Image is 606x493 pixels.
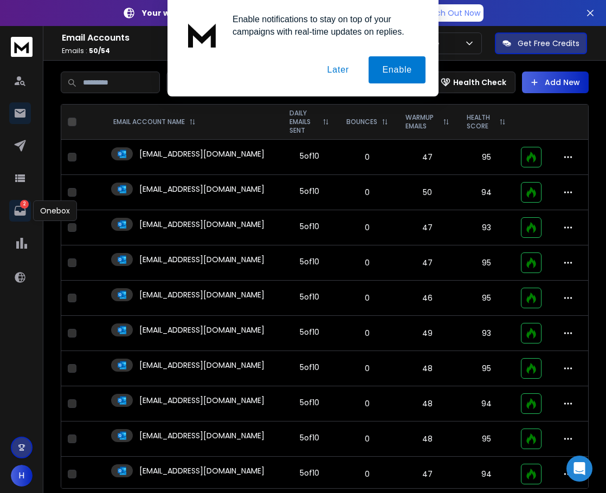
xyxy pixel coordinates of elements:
[139,430,265,441] p: [EMAIL_ADDRESS][DOMAIN_NAME]
[458,421,514,457] td: 95
[346,118,377,126] p: BOUNCES
[458,210,514,245] td: 93
[300,327,319,338] div: 5 of 10
[300,432,319,443] div: 5 of 10
[300,151,319,161] div: 5 of 10
[300,186,319,197] div: 5 of 10
[458,386,514,421] td: 94
[397,351,458,386] td: 48
[313,56,362,83] button: Later
[289,109,318,135] p: DAILY EMAILS SENT
[369,56,426,83] button: Enable
[224,13,426,38] div: Enable notifications to stay on top of your campaigns with real-time updates on replies.
[113,118,196,126] div: EMAIL ACCOUNT NAME
[139,184,265,194] p: [EMAIL_ADDRESS][DOMAIN_NAME]
[397,210,458,245] td: 47
[139,289,265,300] p: [EMAIL_ADDRESS][DOMAIN_NAME]
[458,281,514,316] td: 95
[397,281,458,316] td: 46
[344,363,390,374] p: 0
[397,245,458,281] td: 47
[139,148,265,159] p: [EMAIL_ADDRESS][DOMAIN_NAME]
[344,398,390,409] p: 0
[458,245,514,281] td: 95
[139,465,265,476] p: [EMAIL_ADDRESS][DOMAIN_NAME]
[180,13,224,56] img: notification icon
[33,200,77,221] div: Onebox
[397,457,458,492] td: 47
[300,291,319,302] div: 5 of 10
[344,293,390,303] p: 0
[139,254,265,265] p: [EMAIL_ADDRESS][DOMAIN_NAME]
[20,200,29,209] p: 2
[139,325,265,335] p: [EMAIL_ADDRESS][DOMAIN_NAME]
[139,219,265,230] p: [EMAIL_ADDRESS][DOMAIN_NAME]
[344,222,390,233] p: 0
[458,316,514,351] td: 93
[344,187,390,198] p: 0
[300,468,319,478] div: 5 of 10
[11,465,33,486] button: H
[344,328,390,339] p: 0
[9,200,31,222] a: 2
[139,360,265,371] p: [EMAIL_ADDRESS][DOMAIN_NAME]
[139,395,265,406] p: [EMAIL_ADDRESS][DOMAIN_NAME]
[405,113,439,131] p: WARMUP EMAILS
[344,152,390,163] p: 0
[344,469,390,479] p: 0
[300,221,319,232] div: 5 of 10
[458,175,514,210] td: 94
[458,351,514,386] td: 95
[566,456,592,482] div: Open Intercom Messenger
[300,397,319,408] div: 5 of 10
[300,256,319,267] div: 5 of 10
[397,140,458,175] td: 47
[458,457,514,492] td: 94
[300,362,319,373] div: 5 of 10
[344,257,390,268] p: 0
[397,175,458,210] td: 50
[397,421,458,457] td: 48
[344,433,390,444] p: 0
[397,316,458,351] td: 49
[467,113,495,131] p: HEALTH SCORE
[458,140,514,175] td: 95
[397,386,458,421] td: 48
